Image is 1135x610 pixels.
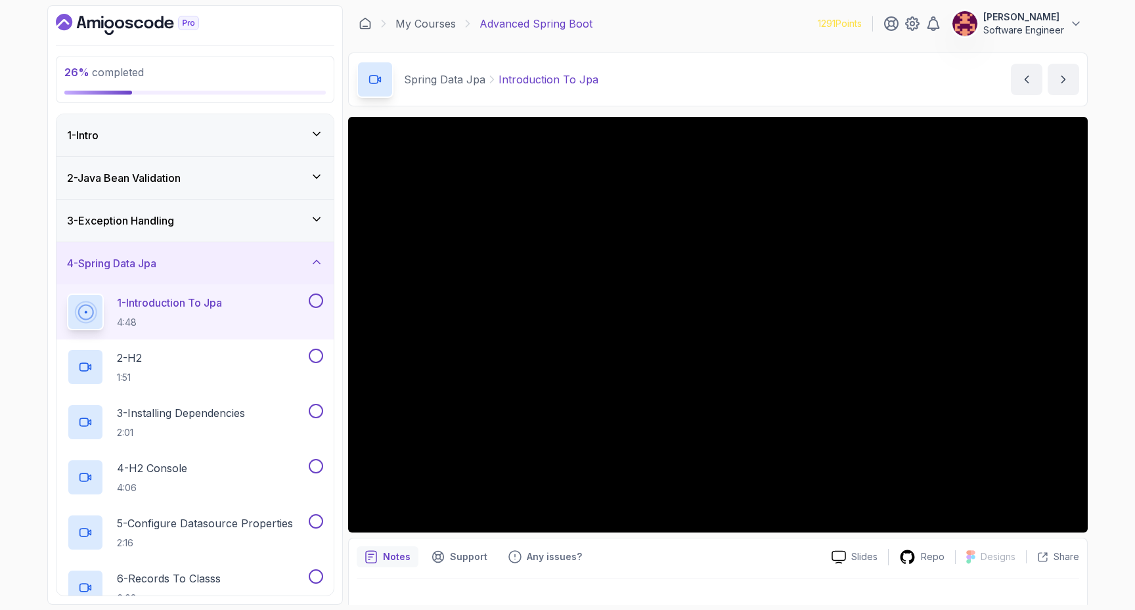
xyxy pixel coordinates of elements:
[117,536,293,550] p: 2:16
[117,515,293,531] p: 5 - Configure Datasource Properties
[983,24,1064,37] p: Software Engineer
[357,546,418,567] button: notes button
[64,66,89,79] span: 26 %
[56,114,334,156] button: 1-Intro
[117,426,245,439] p: 2:01
[450,550,487,563] p: Support
[383,550,411,563] p: Notes
[1048,64,1079,95] button: next content
[56,200,334,242] button: 3-Exception Handling
[56,157,334,199] button: 2-Java Bean Validation
[56,14,229,35] a: Dashboard
[479,16,592,32] p: Advanced Spring Boot
[67,349,323,385] button: 2-H21:51
[527,550,582,563] p: Any issues?
[56,242,334,284] button: 4-Spring Data Jpa
[117,571,221,586] p: 6 - Records To Classs
[67,514,323,551] button: 5-Configure Datasource Properties2:16
[851,550,878,563] p: Slides
[67,404,323,441] button: 3-Installing Dependencies2:01
[117,350,142,366] p: 2 - H2
[67,569,323,606] button: 6-Records To Classs6:02
[67,459,323,496] button: 4-H2 Console4:06
[921,550,945,563] p: Repo
[983,11,1064,24] p: [PERSON_NAME]
[818,17,862,30] p: 1291 Points
[424,546,495,567] button: Support button
[67,294,323,330] button: 1-Introduction To Jpa4:48
[1026,550,1079,563] button: Share
[117,481,187,494] p: 4:06
[499,72,598,87] p: Introduction To Jpa
[348,117,1088,533] iframe: 1 - Introduction to JPA
[952,11,1082,37] button: user profile image[PERSON_NAME]Software Engineer
[1011,64,1042,95] button: previous content
[117,371,142,384] p: 1:51
[67,213,174,229] h3: 3 - Exception Handling
[359,17,372,30] a: Dashboard
[981,550,1015,563] p: Designs
[404,72,485,87] p: Spring Data Jpa
[821,550,888,564] a: Slides
[117,592,221,605] p: 6:02
[952,11,977,36] img: user profile image
[67,127,99,143] h3: 1 - Intro
[67,170,181,186] h3: 2 - Java Bean Validation
[395,16,456,32] a: My Courses
[117,405,245,421] p: 3 - Installing Dependencies
[117,460,187,476] p: 4 - H2 Console
[889,549,955,565] a: Repo
[67,255,156,271] h3: 4 - Spring Data Jpa
[501,546,590,567] button: Feedback button
[1054,550,1079,563] p: Share
[117,316,222,329] p: 4:48
[64,66,144,79] span: completed
[117,295,222,311] p: 1 - Introduction To Jpa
